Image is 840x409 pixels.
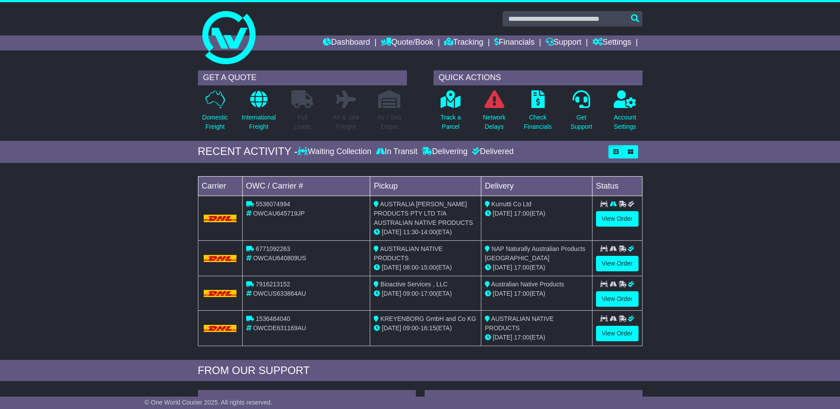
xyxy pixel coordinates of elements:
span: [DATE] [493,334,512,341]
p: Air / Sea Depot [378,113,402,131]
td: Delivery [481,176,592,196]
span: 09:00 [403,290,418,297]
span: [DATE] [382,290,401,297]
td: Carrier [198,176,242,196]
div: In Transit [374,147,420,157]
span: 08:00 [403,264,418,271]
div: - (ETA) [374,324,477,333]
a: AccountSettings [613,90,637,136]
span: [DATE] [382,228,401,235]
a: Quote/Book [381,35,433,50]
a: View Order [596,326,639,341]
span: 16:15 [421,324,436,332]
span: 6771092263 [255,245,290,252]
span: AUSTRALIA [PERSON_NAME] PRODUCTS PTY LTD T/A AUSTRALIAN NATIVE PRODUCTS [374,201,473,226]
span: [DATE] [382,264,401,271]
span: 1536484040 [255,315,290,322]
span: Bioactive Services , LLC [380,281,448,288]
a: GetSupport [570,90,592,136]
td: OWC / Carrier # [242,176,370,196]
div: GET A QUOTE [198,70,407,85]
div: (ETA) [485,289,588,298]
span: [DATE] [493,210,512,217]
span: OWCAU640809US [253,255,306,262]
span: Kurrutti Co Ltd [492,201,531,208]
div: - (ETA) [374,289,477,298]
span: Australian Native Products [491,281,564,288]
div: Waiting Collection [298,147,373,157]
a: Dashboard [323,35,370,50]
img: DHL.png [204,255,237,262]
span: AUSTRALIAN NATIVE PRODUCTS [374,245,442,262]
span: 09:00 [403,324,418,332]
span: 11:30 [403,228,418,235]
span: [DATE] [493,264,512,271]
span: 14:00 [421,228,436,235]
p: Air & Sea Freight [333,113,359,131]
p: Check Financials [524,113,552,131]
p: Track a Parcel [441,113,461,131]
a: CheckFinancials [523,90,552,136]
a: NetworkDelays [482,90,506,136]
a: Financials [494,35,534,50]
div: Delivering [420,147,470,157]
span: KREYENBORG GmbH and Co KG [380,315,476,322]
div: RECENT ACTIVITY - [198,145,298,158]
span: OWCUS633864AU [253,290,306,297]
span: 7916213152 [255,281,290,288]
img: DHL.png [204,215,237,222]
a: View Order [596,291,639,307]
span: 17:00 [421,290,436,297]
span: OWCDE631169AU [253,324,306,332]
span: 17:00 [514,264,530,271]
span: 17:00 [514,290,530,297]
img: DHL.png [204,290,237,297]
span: OWCAU645719JP [253,210,305,217]
a: Tracking [444,35,483,50]
a: Support [546,35,581,50]
p: Network Delays [483,113,505,131]
span: 17:00 [514,210,530,217]
a: View Order [596,256,639,271]
img: DHL.png [204,325,237,332]
span: AUSTRALIAN NATIVE PRODUCTS [485,315,554,332]
div: (ETA) [485,263,588,272]
a: Track aParcel [440,90,461,136]
p: Domestic Freight [202,113,228,131]
p: International Freight [242,113,276,131]
div: (ETA) [485,209,588,218]
div: FROM OUR SUPPORT [198,364,643,377]
span: 15:00 [421,264,436,271]
div: - (ETA) [374,263,477,272]
a: DomesticFreight [201,90,228,136]
span: [DATE] [382,324,401,332]
p: Get Support [570,113,592,131]
p: Full Loads [291,113,314,131]
td: Pickup [370,176,481,196]
div: Delivered [470,147,514,157]
span: 17:00 [514,334,530,341]
td: Status [592,176,642,196]
div: (ETA) [485,333,588,342]
div: QUICK ACTIONS [434,70,643,85]
a: Settings [592,35,631,50]
span: 5536074994 [255,201,290,208]
p: Account Settings [614,113,636,131]
span: NAP Naturally Australian Products [GEOGRAPHIC_DATA] [485,245,585,262]
div: - (ETA) [374,228,477,237]
a: InternationalFreight [241,90,276,136]
a: View Order [596,211,639,227]
span: © One World Courier 2025. All rights reserved. [144,399,272,406]
span: [DATE] [493,290,512,297]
